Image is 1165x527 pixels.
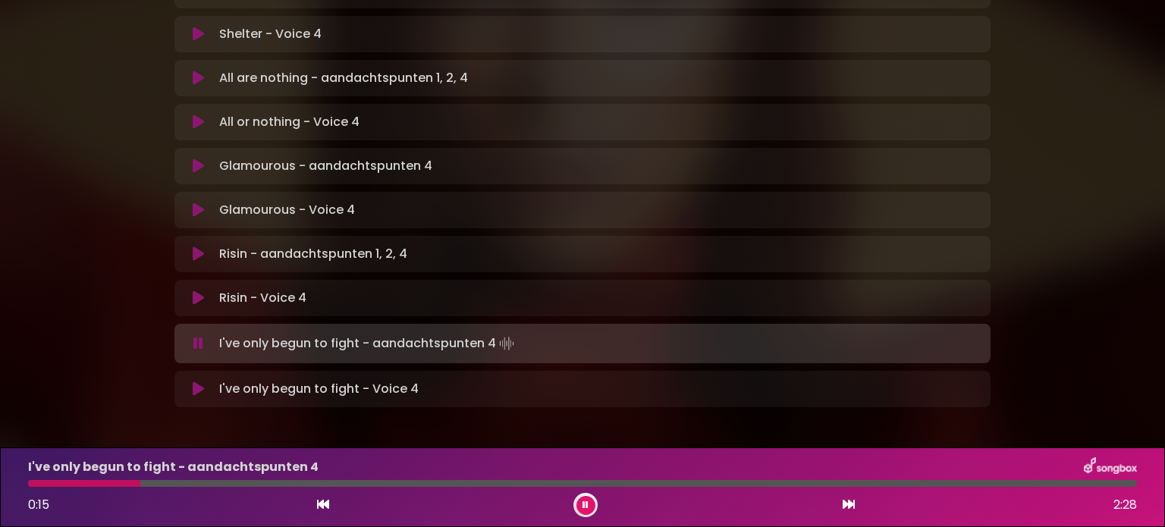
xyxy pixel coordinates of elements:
p: All are nothing - aandachtspunten 1, 2, 4 [219,69,468,87]
p: Shelter - Voice 4 [219,25,322,43]
p: All or nothing - Voice 4 [219,113,360,131]
p: Risin - Voice 4 [219,289,306,307]
p: Glamourous - aandachtspunten 4 [219,157,432,175]
p: I've only begun to fight - aandachtspunten 4 [219,333,517,354]
p: Glamourous - Voice 4 [219,201,355,219]
p: I've only begun to fight - Voice 4 [219,380,419,398]
p: I've only begun to fight - aandachtspunten 4 [28,458,319,476]
img: songbox-logo-white.png [1084,457,1137,477]
p: Risin - aandachtspunten 1, 2, 4 [219,245,407,263]
img: waveform4.gif [496,333,517,354]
